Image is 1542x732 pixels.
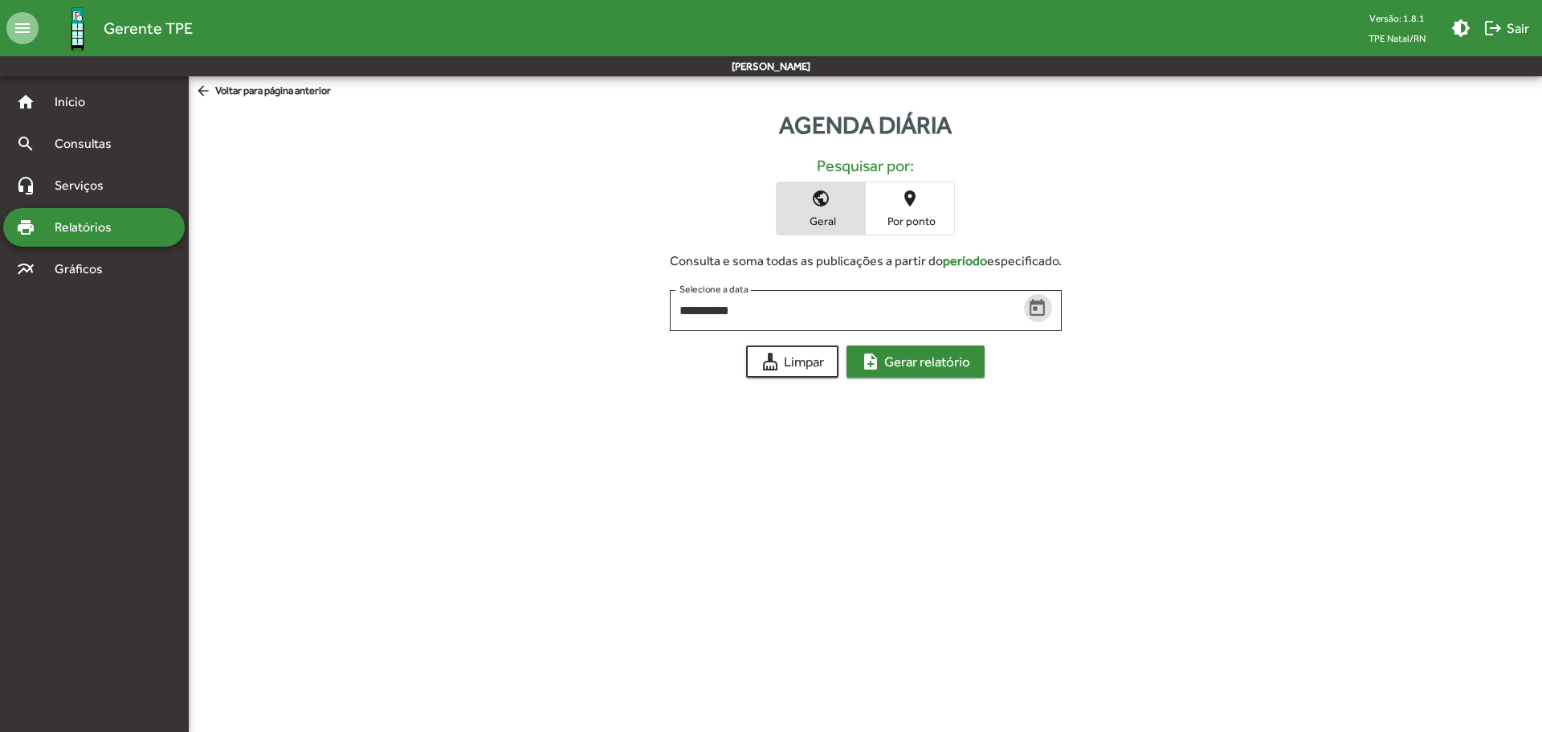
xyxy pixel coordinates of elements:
[45,218,133,237] span: Relatórios
[846,346,985,378] button: Gerar relatório
[1356,8,1438,28] div: Versão: 1.8.1
[202,156,1529,175] h5: Pesquisar por:
[943,253,987,268] strong: período
[670,251,1062,271] div: Consulta e soma todas as publicações a partir do especificado.
[1483,14,1529,43] span: Sair
[861,352,880,371] mat-icon: note_add
[900,189,920,208] mat-icon: place
[1483,18,1503,38] mat-icon: logout
[189,107,1542,143] div: Agenda diária
[51,2,104,55] img: Logo
[811,189,830,208] mat-icon: public
[861,347,970,376] span: Gerar relatório
[45,92,108,112] span: Início
[866,182,954,235] button: Por ponto
[761,352,780,371] mat-icon: cleaning_services
[1024,294,1052,322] button: Open calendar
[45,134,133,153] span: Consultas
[16,134,35,153] mat-icon: search
[1356,28,1438,48] span: TPE Natal/RN
[1477,14,1536,43] button: Sair
[195,83,331,100] span: Voltar para página anterior
[45,260,124,279] span: Gráficos
[45,176,125,195] span: Serviços
[16,260,35,279] mat-icon: multiline_chart
[761,347,824,376] span: Limpar
[1451,18,1471,38] mat-icon: brightness_medium
[746,346,838,378] button: Limpar
[781,214,861,228] span: Geral
[16,92,35,112] mat-icon: home
[195,83,215,100] mat-icon: arrow_back
[16,218,35,237] mat-icon: print
[39,2,193,55] a: Gerente TPE
[6,12,39,44] mat-icon: menu
[870,214,950,228] span: Por ponto
[16,176,35,195] mat-icon: headset_mic
[777,182,865,235] button: Geral
[104,15,193,41] span: Gerente TPE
